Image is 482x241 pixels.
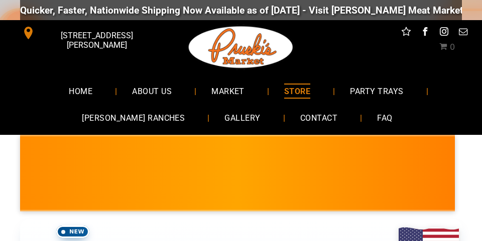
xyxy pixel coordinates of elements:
[419,25,432,41] a: facebook
[56,225,89,238] span: New
[54,77,107,104] a: HOME
[187,20,295,74] img: Pruski-s+Market+HQ+Logo2-1920w.png
[285,105,352,131] a: CONTACT
[438,25,451,41] a: instagram
[362,105,407,131] a: FAQ
[450,42,455,52] span: 0
[457,25,470,41] a: email
[117,77,187,104] a: ABOUT US
[335,77,418,104] a: PARTY TRAYS
[37,26,158,55] span: [STREET_ADDRESS][PERSON_NAME]
[209,105,275,131] a: GALLERY
[196,77,260,104] a: MARKET
[67,105,200,131] a: [PERSON_NAME] RANCHES
[15,25,159,41] a: [STREET_ADDRESS][PERSON_NAME]
[400,25,413,41] a: Social network
[269,77,325,104] a: STORE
